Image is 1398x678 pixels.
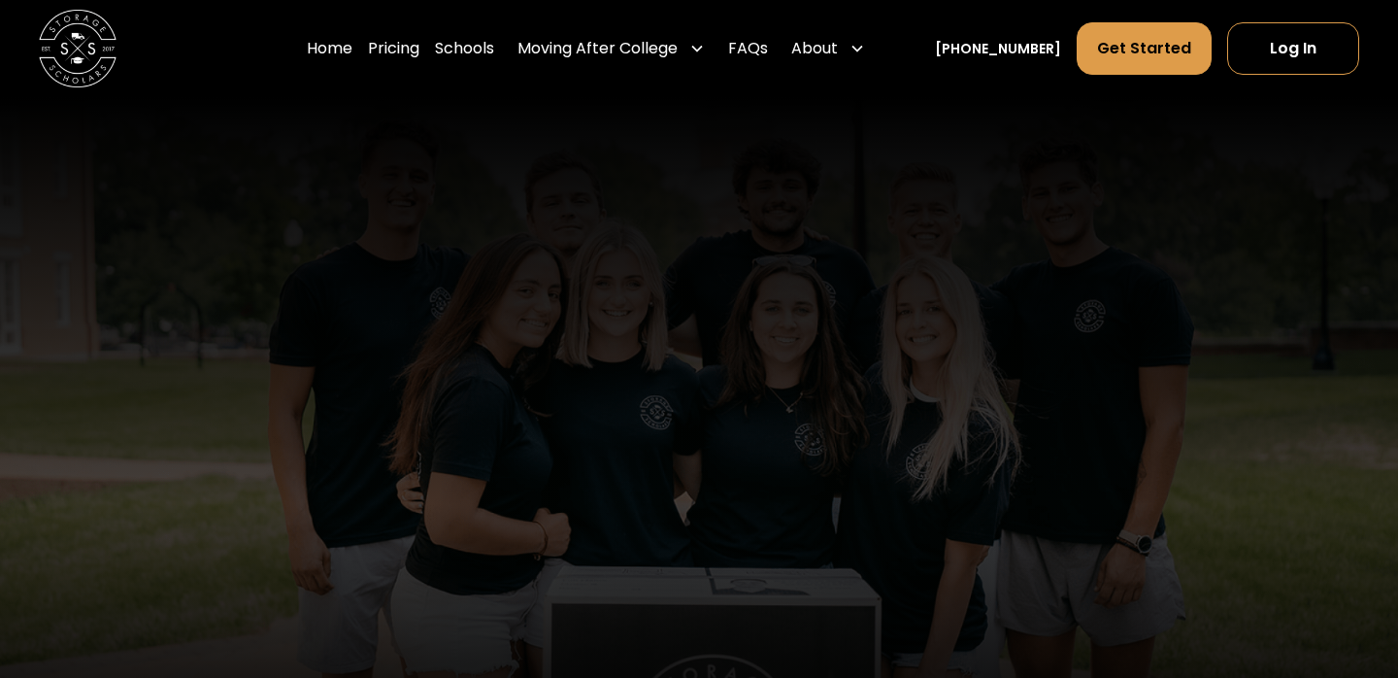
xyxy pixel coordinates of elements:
[1227,22,1359,75] a: Log In
[307,21,352,76] a: Home
[517,37,678,60] div: Moving After College
[39,10,116,87] img: Storage Scholars main logo
[935,39,1061,59] a: [PHONE_NUMBER]
[791,37,838,60] div: About
[728,21,768,76] a: FAQs
[1077,22,1212,75] a: Get Started
[435,21,494,76] a: Schools
[368,21,419,76] a: Pricing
